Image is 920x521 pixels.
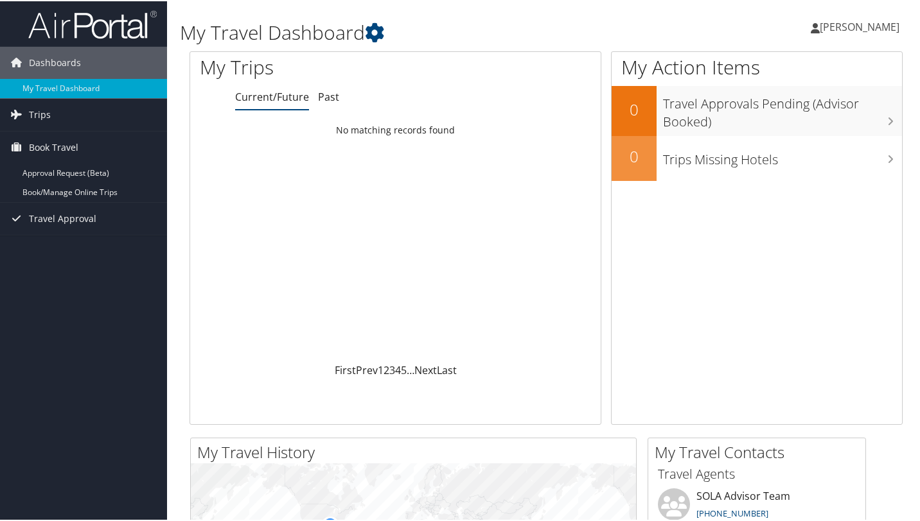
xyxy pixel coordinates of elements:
[384,362,389,376] a: 2
[612,98,657,119] h2: 0
[29,201,96,234] span: Travel Approval
[696,506,768,518] a: [PHONE_NUMBER]
[407,362,414,376] span: …
[612,135,902,180] a: 0Trips Missing Hotels
[389,362,395,376] a: 3
[395,362,401,376] a: 4
[658,464,856,482] h3: Travel Agents
[663,87,902,130] h3: Travel Approvals Pending (Advisor Booked)
[318,89,339,103] a: Past
[356,362,378,376] a: Prev
[197,440,636,462] h2: My Travel History
[190,117,601,141] td: No matching records found
[29,98,51,130] span: Trips
[235,89,309,103] a: Current/Future
[335,362,356,376] a: First
[28,8,157,38] img: airportal-logo.png
[655,440,865,462] h2: My Travel Contacts
[612,144,657,166] h2: 0
[612,53,902,80] h1: My Action Items
[612,85,902,134] a: 0Travel Approvals Pending (Advisor Booked)
[437,362,457,376] a: Last
[401,362,407,376] a: 5
[29,130,78,162] span: Book Travel
[200,53,420,80] h1: My Trips
[663,143,902,167] h3: Trips Missing Hotels
[811,6,912,45] a: [PERSON_NAME]
[414,362,437,376] a: Next
[820,19,899,33] span: [PERSON_NAME]
[180,18,668,45] h1: My Travel Dashboard
[378,362,384,376] a: 1
[29,46,81,78] span: Dashboards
